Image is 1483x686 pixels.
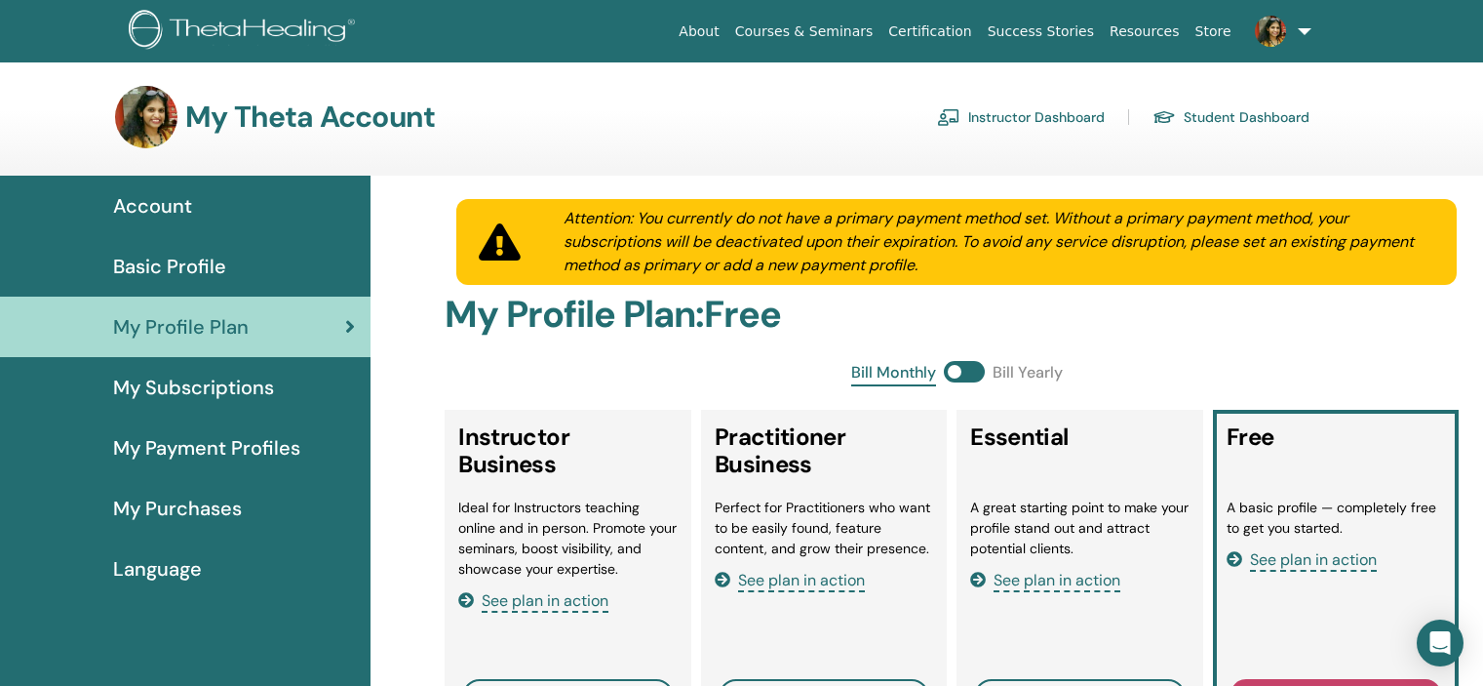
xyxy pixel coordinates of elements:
a: See plan in action [970,570,1120,590]
span: See plan in action [738,570,865,592]
a: Resources [1102,14,1188,50]
span: Account [113,191,192,221]
span: See plan in action [482,590,608,613]
a: Store [1188,14,1239,50]
a: About [671,14,726,50]
span: Language [113,554,202,584]
li: Perfect for Practitioners who want to be easily found, feature content, and grow their presence. [715,498,934,559]
span: My Payment Profiles [113,433,300,463]
img: logo.png [129,10,362,54]
span: Bill Monthly [851,361,936,386]
li: A basic profile — completely free to get you started. [1227,498,1446,539]
div: Attention: You currently do not have a primary payment method set. Without a primary payment meth... [540,207,1458,277]
a: Courses & Seminars [727,14,881,50]
span: Bill Yearly [993,361,1063,386]
div: Open Intercom Messenger [1417,620,1463,666]
h3: My Theta Account [185,100,435,135]
img: graduation-cap.svg [1152,109,1176,126]
a: Certification [880,14,979,50]
span: My Profile Plan [113,312,249,342]
a: Instructor Dashboard [937,101,1105,133]
img: default.jpg [115,86,177,148]
span: My Subscriptions [113,373,274,402]
img: chalkboard-teacher.svg [937,108,960,126]
a: Success Stories [980,14,1102,50]
span: See plan in action [994,570,1120,592]
img: default.jpg [1255,16,1286,47]
a: See plan in action [1227,549,1377,570]
span: See plan in action [1250,549,1377,572]
a: Student Dashboard [1152,101,1309,133]
span: My Purchases [113,494,242,523]
span: Basic Profile [113,252,226,281]
h2: My Profile Plan : Free [445,293,1468,338]
a: See plan in action [715,570,865,590]
li: A great starting point to make your profile stand out and attract potential clients. [970,498,1190,559]
li: Ideal for Instructors teaching online and in person. Promote your seminars, boost visibility, and... [458,498,678,580]
a: See plan in action [458,590,608,611]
